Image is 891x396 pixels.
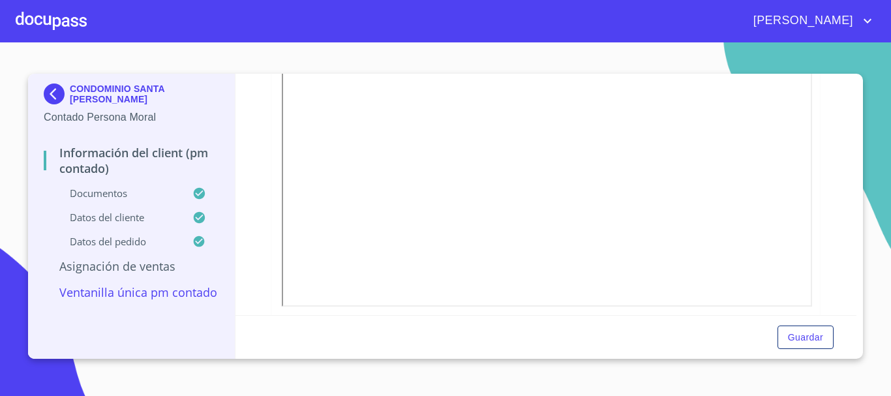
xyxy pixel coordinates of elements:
[44,211,192,224] p: Datos del cliente
[44,145,219,176] p: Información del Client (PM contado)
[788,329,823,346] span: Guardar
[44,187,192,200] p: Documentos
[44,258,219,274] p: Asignación de Ventas
[744,10,860,31] span: [PERSON_NAME]
[70,84,219,104] p: CONDOMINIO SANTA [PERSON_NAME]
[744,10,875,31] button: account of current user
[44,84,219,110] div: CONDOMINIO SANTA [PERSON_NAME]
[44,110,219,125] p: Contado Persona Moral
[778,326,834,350] button: Guardar
[44,84,70,104] img: Docupass spot blue
[44,284,219,300] p: Ventanilla única PM contado
[44,235,192,248] p: Datos del pedido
